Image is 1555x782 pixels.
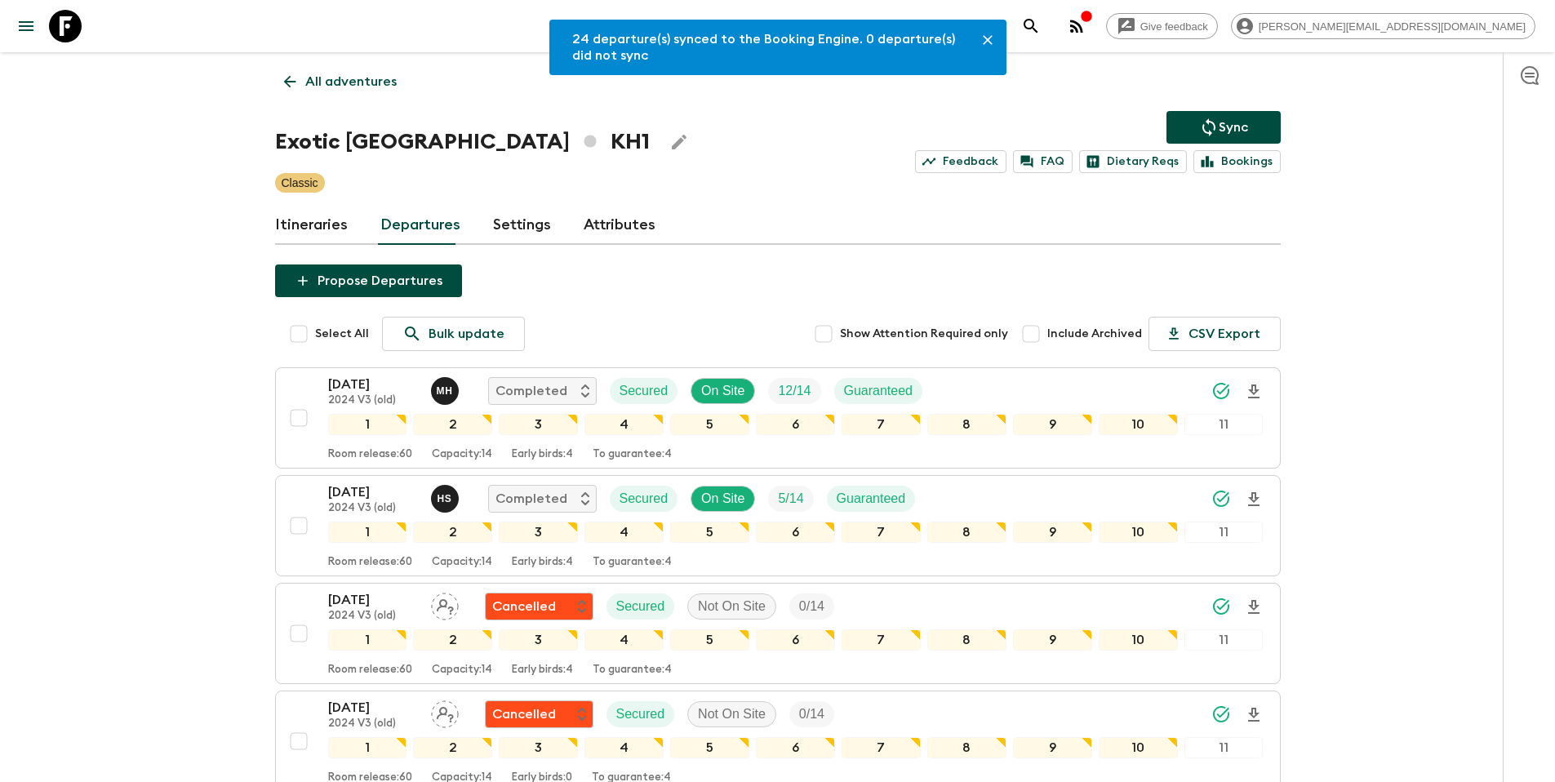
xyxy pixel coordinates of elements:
[670,629,749,651] div: 5
[1099,522,1178,543] div: 10
[512,664,573,677] p: Early birds: 4
[413,522,492,543] div: 2
[1244,598,1264,617] svg: Download Onboarding
[1106,13,1218,39] a: Give feedback
[1219,118,1248,137] p: Sync
[1047,326,1142,342] span: Include Archived
[1131,20,1217,33] span: Give feedback
[432,556,492,569] p: Capacity: 14
[915,150,1006,173] a: Feedback
[789,593,834,620] div: Trip Fill
[1184,737,1264,758] div: 11
[275,367,1281,469] button: [DATE]2024 V3 (old)Mr. Hout Buntry (Prefer name : Try)CompletedSecuredOn SiteTrip FillGuaranteed1...
[842,737,921,758] div: 7
[1013,414,1092,435] div: 9
[499,737,578,758] div: 3
[1211,597,1231,616] svg: Synced Successfully
[1013,522,1092,543] div: 9
[701,489,744,509] p: On Site
[1099,629,1178,651] div: 10
[584,737,664,758] div: 4
[1013,150,1073,173] a: FAQ
[1099,414,1178,435] div: 10
[842,414,921,435] div: 7
[1015,10,1047,42] button: search adventures
[620,489,669,509] p: Secured
[1079,150,1187,173] a: Dietary Reqs
[275,583,1281,684] button: [DATE]2024 V3 (old)Assign pack leaderFlash Pack cancellationSecuredNot On SiteTrip Fill1234567891...
[512,556,573,569] p: Early birds: 4
[328,698,418,718] p: [DATE]
[432,664,492,677] p: Capacity: 14
[572,24,962,70] div: 24 departure(s) synced to the Booking Engine. 0 departure(s) did not sync
[1184,414,1264,435] div: 11
[499,414,578,435] div: 3
[432,448,492,461] p: Capacity: 14
[1211,704,1231,724] svg: Synced Successfully
[606,701,675,727] div: Secured
[282,175,318,191] p: Classic
[768,486,813,512] div: Trip Fill
[328,737,407,758] div: 1
[382,317,525,351] a: Bulk update
[701,381,744,401] p: On Site
[1250,20,1535,33] span: [PERSON_NAME][EMAIL_ADDRESS][DOMAIN_NAME]
[756,629,835,651] div: 6
[328,718,418,731] p: 2024 V3 (old)
[431,705,459,718] span: Assign pack leader
[778,381,811,401] p: 12 / 14
[670,414,749,435] div: 5
[927,629,1006,651] div: 8
[670,737,749,758] div: 5
[499,522,578,543] div: 3
[584,414,664,435] div: 4
[493,206,551,245] a: Settings
[275,264,462,297] button: Propose Departures
[584,629,664,651] div: 4
[328,414,407,435] div: 1
[275,475,1281,576] button: [DATE]2024 V3 (old)Hong SarouCompletedSecuredOn SiteTrip FillGuaranteed1234567891011Room release:...
[778,489,803,509] p: 5 / 14
[768,378,820,404] div: Trip Fill
[485,593,593,620] div: Flash Pack cancellation
[593,664,672,677] p: To guarantee: 4
[328,556,412,569] p: Room release: 60
[1211,381,1231,401] svg: Synced Successfully
[1148,317,1281,351] button: CSV Export
[1013,629,1092,651] div: 9
[275,206,348,245] a: Itineraries
[616,704,665,724] p: Secured
[328,629,407,651] div: 1
[1244,490,1264,509] svg: Download Onboarding
[687,593,776,620] div: Not On Site
[328,375,418,394] p: [DATE]
[593,556,672,569] p: To guarantee: 4
[616,597,665,616] p: Secured
[413,414,492,435] div: 2
[691,378,755,404] div: On Site
[610,486,678,512] div: Secured
[305,72,397,91] p: All adventures
[927,522,1006,543] div: 8
[840,326,1008,342] span: Show Attention Required only
[1193,150,1281,173] a: Bookings
[431,598,459,611] span: Assign pack leader
[485,700,593,728] div: Flash Pack cancellation
[610,378,678,404] div: Secured
[275,126,650,158] h1: Exotic [GEOGRAPHIC_DATA] KH1
[756,522,835,543] div: 6
[756,414,835,435] div: 6
[328,522,407,543] div: 1
[413,629,492,651] div: 2
[10,10,42,42] button: menu
[756,737,835,758] div: 6
[837,489,906,509] p: Guaranteed
[593,448,672,461] p: To guarantee: 4
[842,522,921,543] div: 7
[698,704,766,724] p: Not On Site
[512,448,573,461] p: Early birds: 4
[495,381,567,401] p: Completed
[492,704,556,724] p: Cancelled
[1099,737,1178,758] div: 10
[328,394,418,407] p: 2024 V3 (old)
